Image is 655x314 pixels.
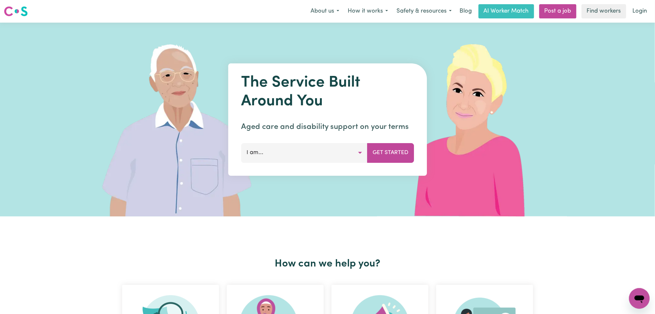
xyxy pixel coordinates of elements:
[392,5,456,18] button: Safety & resources
[629,4,651,18] a: Login
[479,4,534,18] a: AI Worker Match
[367,143,414,162] button: Get Started
[306,5,343,18] button: About us
[4,4,28,19] a: Careseekers logo
[582,4,626,18] a: Find workers
[456,4,476,18] a: Blog
[241,121,414,133] p: Aged care and disability support on your terms
[241,143,367,162] button: I am...
[539,4,576,18] a: Post a job
[343,5,392,18] button: How it works
[118,258,537,270] h2: How can we help you?
[629,288,650,309] iframe: Button to launch messaging window
[4,5,28,17] img: Careseekers logo
[241,74,414,111] h1: The Service Built Around You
